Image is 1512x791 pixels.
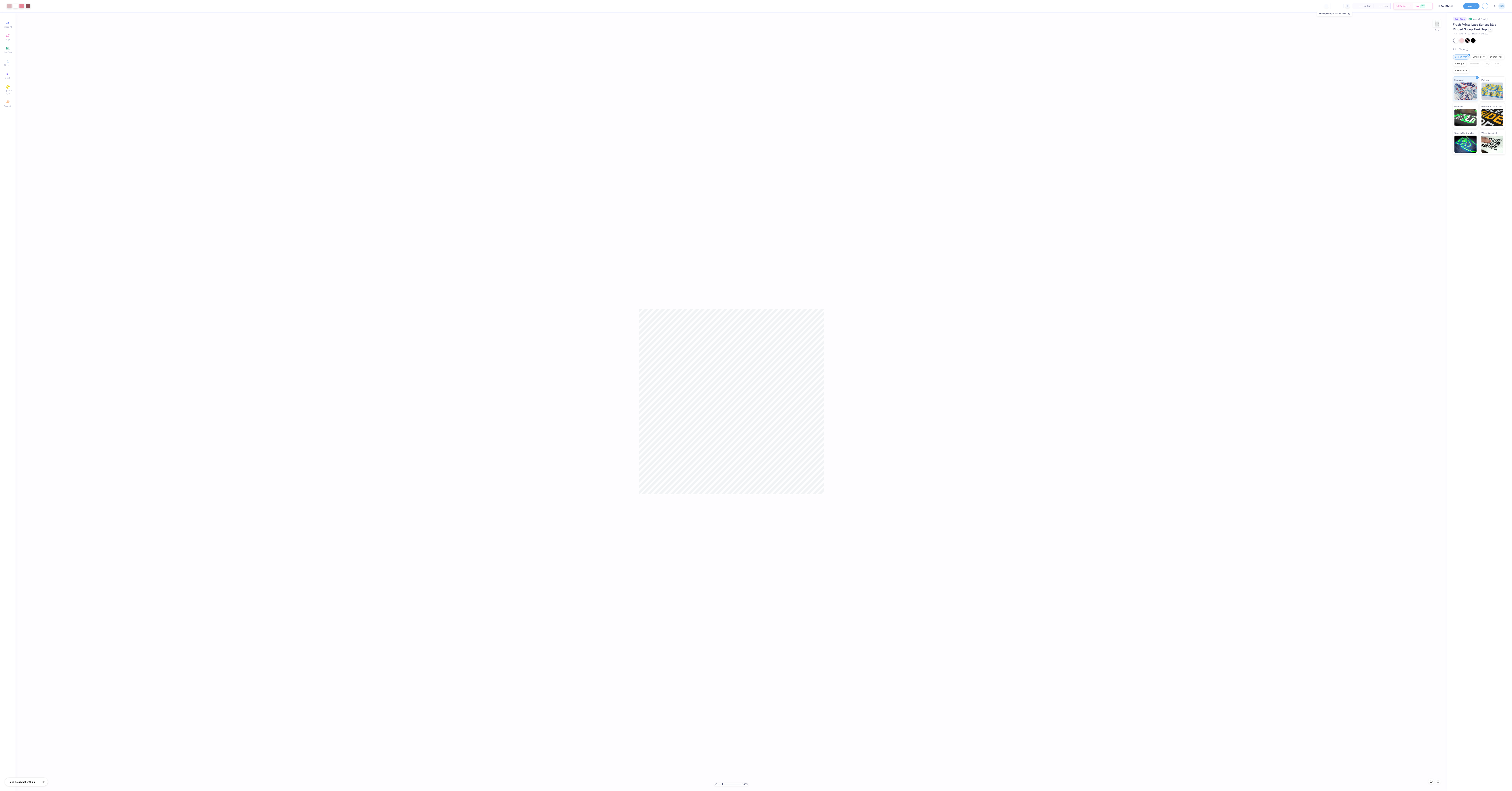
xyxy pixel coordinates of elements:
div: Back [1435,29,1439,32]
span: Metallic & Glitter Ink [1482,105,1502,108]
img: Arlo Noche [1498,3,1505,9]
span: Upload [4,64,11,66]
div: Embroidery [1471,54,1487,60]
button: Save [1463,3,1480,9]
span: Water based Ink [1482,131,1497,135]
span: Decorate [4,105,12,107]
span: Chat with us. [21,780,35,784]
div: Transfers [1468,61,1482,66]
div: Print Type [1453,48,1505,52]
span: Glow in the Dark Ink [1454,131,1474,135]
img: Water based Ink [1482,136,1504,153]
span: Clipart & logos [2,89,14,95]
img: Back [1433,20,1440,27]
span: Per Item [1363,4,1371,8]
div: Applique [1453,61,1467,66]
span: Puff Ink [1482,78,1489,82]
span: AN [1494,4,1498,8]
span: Designs [4,38,12,41]
span: Greek [5,76,11,79]
span: Neon Ink [1454,105,1463,108]
span: Add Text [4,51,12,54]
div: Digital Print [1488,54,1505,60]
img: Glow in the Dark Ink [1454,136,1477,153]
img: Standard [1454,83,1477,100]
span: Total [1383,4,1389,8]
img: Puff Ink [1482,83,1504,100]
span: FREE [1421,5,1425,7]
span: Image AI [4,25,12,28]
span: Est. Delivery [1396,4,1409,8]
input: – – [1330,3,1344,9]
span: # FP62 [1465,33,1471,35]
strong: Need help? [8,780,21,784]
span: – – [1355,4,1362,8]
span: Fresh Prints [1453,33,1463,35]
div: Original Proof [1468,17,1488,21]
span: Minimum Order: 50 + [1472,33,1490,35]
span: – – [1375,4,1382,8]
div: # 504006A [1453,17,1467,21]
div: Enter quantity to see the price. [1317,11,1352,16]
a: AN [1494,3,1505,9]
span: 246 % [742,783,748,786]
img: Neon Ink [1454,109,1477,126]
div: Foil [1493,61,1501,66]
div: Vinyl [1483,61,1492,66]
div: Rhinestones [1453,68,1470,73]
img: Metallic & Glitter Ink [1482,109,1504,126]
div: Screen Print [1453,54,1470,60]
span: Standard [1454,78,1464,82]
input: Untitled Design [1435,3,1461,9]
span: N/A [1415,4,1419,8]
span: Fresh Prints Lace Sunset Blvd Ribbed Scoop Tank Top [1453,23,1497,31]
